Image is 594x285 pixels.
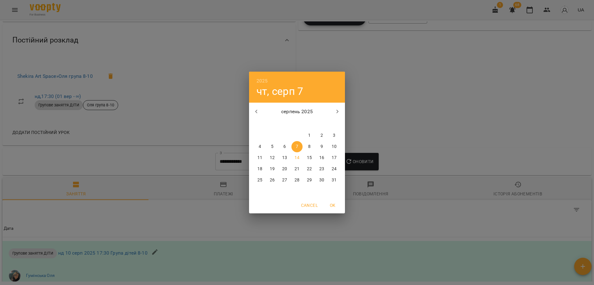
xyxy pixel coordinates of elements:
[323,200,342,211] button: OK
[291,163,303,175] button: 21
[282,155,287,161] p: 13
[295,177,299,183] p: 28
[270,155,275,161] p: 12
[279,121,290,127] span: ср
[267,141,278,152] button: 5
[279,152,290,163] button: 13
[271,144,273,150] p: 5
[295,166,299,172] p: 21
[321,132,323,139] p: 2
[270,177,275,183] p: 26
[279,163,290,175] button: 20
[283,144,286,150] p: 6
[295,155,299,161] p: 14
[329,121,340,127] span: нд
[304,130,315,141] button: 1
[291,141,303,152] button: 7
[304,163,315,175] button: 22
[316,121,327,127] span: сб
[264,108,330,115] p: серпень 2025
[304,141,315,152] button: 8
[316,141,327,152] button: 9
[329,130,340,141] button: 3
[291,152,303,163] button: 14
[257,166,262,172] p: 18
[267,163,278,175] button: 19
[332,177,337,183] p: 31
[308,132,311,139] p: 1
[304,175,315,186] button: 29
[333,132,335,139] p: 3
[256,85,303,98] button: чт, серп 7
[257,177,262,183] p: 25
[279,141,290,152] button: 6
[301,202,318,209] span: Cancel
[267,121,278,127] span: вт
[254,152,265,163] button: 11
[316,163,327,175] button: 23
[329,141,340,152] button: 10
[254,121,265,127] span: пн
[325,202,340,209] span: OK
[307,177,312,183] p: 29
[316,152,327,163] button: 16
[332,144,337,150] p: 10
[282,177,287,183] p: 27
[296,144,298,150] p: 7
[256,77,268,85] button: 2025
[267,152,278,163] button: 12
[299,200,320,211] button: Cancel
[304,152,315,163] button: 15
[332,166,337,172] p: 24
[254,163,265,175] button: 18
[259,144,261,150] p: 4
[321,144,323,150] p: 9
[254,141,265,152] button: 4
[291,121,303,127] span: чт
[319,177,324,183] p: 30
[291,175,303,186] button: 28
[279,175,290,186] button: 27
[329,152,340,163] button: 17
[307,166,312,172] p: 22
[332,155,337,161] p: 17
[254,175,265,186] button: 25
[304,121,315,127] span: пт
[257,155,262,161] p: 11
[316,130,327,141] button: 2
[267,175,278,186] button: 26
[308,144,311,150] p: 8
[282,166,287,172] p: 20
[329,163,340,175] button: 24
[329,175,340,186] button: 31
[270,166,275,172] p: 19
[307,155,312,161] p: 15
[316,175,327,186] button: 30
[319,166,324,172] p: 23
[319,155,324,161] p: 16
